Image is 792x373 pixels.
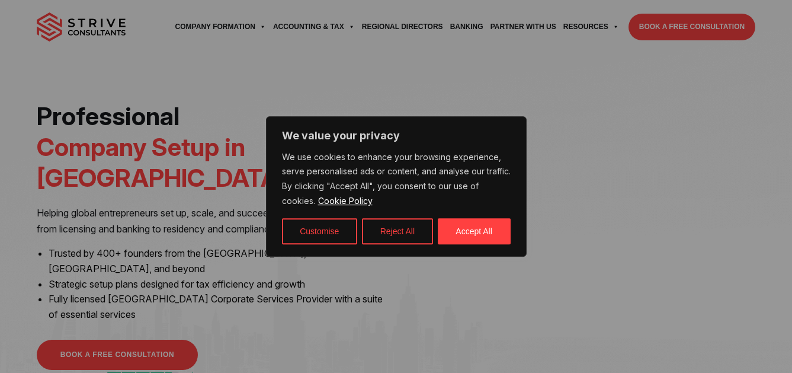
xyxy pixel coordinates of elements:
div: We value your privacy [266,116,527,257]
p: We value your privacy [282,129,511,143]
button: Customise [282,218,357,244]
button: Accept All [438,218,511,244]
a: Cookie Policy [318,195,373,206]
button: Reject All [362,218,433,244]
p: We use cookies to enhance your browsing experience, serve personalised ads or content, and analys... [282,150,511,209]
